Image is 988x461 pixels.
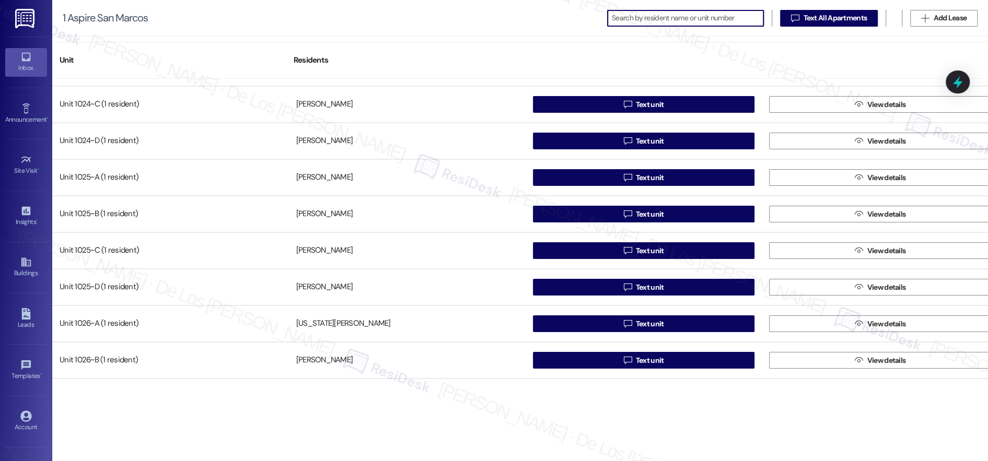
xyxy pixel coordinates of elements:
[296,136,353,147] div: [PERSON_NAME]
[5,305,47,333] a: Leads
[5,202,47,230] a: Insights •
[5,356,47,384] a: Templates •
[296,99,353,110] div: [PERSON_NAME]
[636,355,664,366] span: Text unit
[5,407,47,435] a: Account
[867,99,905,110] span: View details
[286,48,520,73] div: Residents
[623,173,631,182] i: 
[780,10,878,27] button: Text All Apartments
[933,13,967,23] span: Add Lease
[636,282,664,293] span: Text unit
[52,48,286,73] div: Unit
[855,356,863,364] i: 
[855,173,863,182] i: 
[52,94,289,115] div: Unit 1024~C (1 resident)
[910,10,978,27] button: Add Lease
[867,172,905,183] span: View details
[36,217,38,224] span: •
[533,96,755,113] button: Text unit
[38,166,39,173] span: •
[636,99,664,110] span: Text unit
[15,9,37,28] img: ResiDesk Logo
[921,14,929,22] i: 
[636,136,664,147] span: Text unit
[623,246,631,255] i: 
[867,355,905,366] span: View details
[855,283,863,291] i: 
[867,136,905,147] span: View details
[636,209,664,220] span: Text unit
[5,151,47,179] a: Site Visit •
[533,242,755,259] button: Text unit
[40,371,42,378] span: •
[855,100,863,109] i: 
[47,114,48,122] span: •
[612,11,763,26] input: Search by resident name or unit number
[623,210,631,218] i: 
[855,210,863,218] i: 
[52,204,289,224] div: Unit 1025~B (1 resident)
[855,246,863,255] i: 
[296,282,353,293] div: [PERSON_NAME]
[533,206,755,222] button: Text unit
[52,350,289,371] div: Unit 1026~B (1 resident)
[296,172,353,183] div: [PERSON_NAME]
[533,352,755,369] button: Text unit
[623,320,631,328] i: 
[791,14,799,22] i: 
[52,131,289,151] div: Unit 1024~D (1 resident)
[623,137,631,145] i: 
[533,279,755,295] button: Text unit
[867,318,905,329] span: View details
[803,13,867,23] span: Text All Apartments
[533,315,755,332] button: Text unit
[5,48,47,76] a: Inbox
[623,100,631,109] i: 
[52,240,289,261] div: Unit 1025~C (1 resident)
[296,245,353,256] div: [PERSON_NAME]
[623,283,631,291] i: 
[636,318,664,329] span: Text unit
[855,137,863,145] i: 
[63,13,148,23] div: 1 Aspire San Marcos
[867,245,905,256] span: View details
[867,209,905,220] span: View details
[867,282,905,293] span: View details
[52,313,289,334] div: Unit 1026~A (1 resident)
[623,356,631,364] i: 
[296,209,353,220] div: [PERSON_NAME]
[533,169,755,186] button: Text unit
[5,253,47,281] a: Buildings
[636,172,664,183] span: Text unit
[52,167,289,188] div: Unit 1025~A (1 resident)
[533,133,755,149] button: Text unit
[855,320,863,328] i: 
[296,318,391,329] div: [US_STATE][PERSON_NAME]
[52,277,289,298] div: Unit 1025~D (1 resident)
[636,245,664,256] span: Text unit
[296,355,353,366] div: [PERSON_NAME]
